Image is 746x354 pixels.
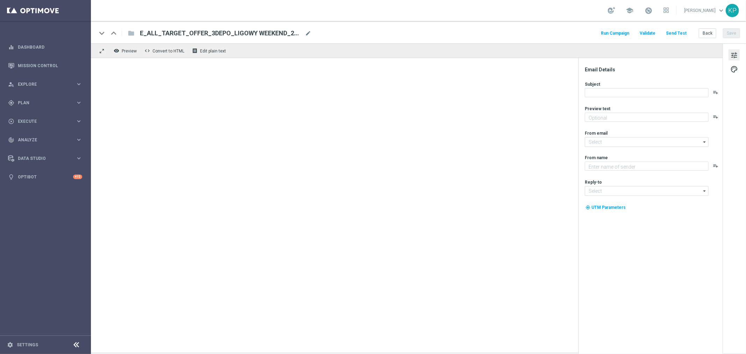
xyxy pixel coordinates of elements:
[713,114,718,120] button: playlist_add
[8,118,14,125] i: play_circle_outline
[18,82,76,86] span: Explore
[7,342,13,348] i: settings
[8,119,83,124] button: play_circle_outline Execute keyboard_arrow_right
[717,7,725,14] span: keyboard_arrow_down
[144,48,150,54] span: code
[585,205,590,210] i: my_location
[18,56,82,75] a: Mission Control
[723,28,740,38] button: Save
[585,82,600,87] label: Subject
[8,137,14,143] i: track_changes
[8,81,14,87] i: person_search
[729,63,740,75] button: palette
[8,156,83,161] button: Data Studio keyboard_arrow_right
[600,29,630,38] button: Run Campaign
[585,179,602,185] label: Reply-to
[8,137,76,143] div: Analyze
[665,29,688,38] button: Send Test
[585,137,709,147] input: Select
[76,99,82,106] i: keyboard_arrow_right
[76,118,82,125] i: keyboard_arrow_right
[640,31,655,36] span: Validate
[730,65,738,74] span: palette
[8,174,83,180] button: lightbulb Optibot +10
[626,7,633,14] span: school
[18,38,82,56] a: Dashboard
[699,28,716,38] button: Back
[8,56,82,75] div: Mission Control
[18,168,73,186] a: Optibot
[8,100,83,106] button: gps_fixed Plan keyboard_arrow_right
[200,49,226,54] span: Edit plain text
[305,30,311,36] span: mode_edit
[18,119,76,123] span: Execute
[18,138,76,142] span: Analyze
[112,46,140,55] button: remove_red_eye Preview
[73,175,82,179] div: +10
[8,155,76,162] div: Data Studio
[18,101,76,105] span: Plan
[701,186,708,196] i: arrow_drop_down
[585,155,608,161] label: From name
[8,63,83,69] button: Mission Control
[8,44,83,50] button: equalizer Dashboard
[143,46,187,55] button: code Convert to HTML
[152,49,184,54] span: Convert to HTML
[585,106,610,112] label: Preview text
[140,29,302,37] span: E_ALL_TARGET_OFFER_3DEPO_LIGOWY WEEKEND_260925
[591,205,626,210] span: UTM Parameters
[8,168,82,186] div: Optibot
[683,5,726,16] a: [PERSON_NAME]keyboard_arrow_down
[8,174,14,180] i: lightbulb
[8,82,83,87] button: person_search Explore keyboard_arrow_right
[8,81,76,87] div: Explore
[585,130,608,136] label: From email
[585,186,709,196] input: Select
[713,163,718,169] button: playlist_add
[190,46,229,55] button: receipt Edit plain text
[76,136,82,143] i: keyboard_arrow_right
[8,137,83,143] button: track_changes Analyze keyboard_arrow_right
[729,49,740,61] button: tune
[726,4,739,17] div: KP
[8,38,82,56] div: Dashboard
[730,51,738,60] span: tune
[17,343,38,347] a: Settings
[8,44,14,50] i: equalizer
[76,155,82,162] i: keyboard_arrow_right
[585,204,626,211] button: my_location UTM Parameters
[122,49,137,54] span: Preview
[192,48,198,54] i: receipt
[8,100,76,106] div: Plan
[76,81,82,87] i: keyboard_arrow_right
[713,90,718,95] button: playlist_add
[701,137,708,147] i: arrow_drop_down
[585,66,722,73] div: Email Details
[8,118,76,125] div: Execute
[639,29,656,38] button: Validate
[18,156,76,161] span: Data Studio
[114,48,119,54] i: remove_red_eye
[8,100,14,106] i: gps_fixed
